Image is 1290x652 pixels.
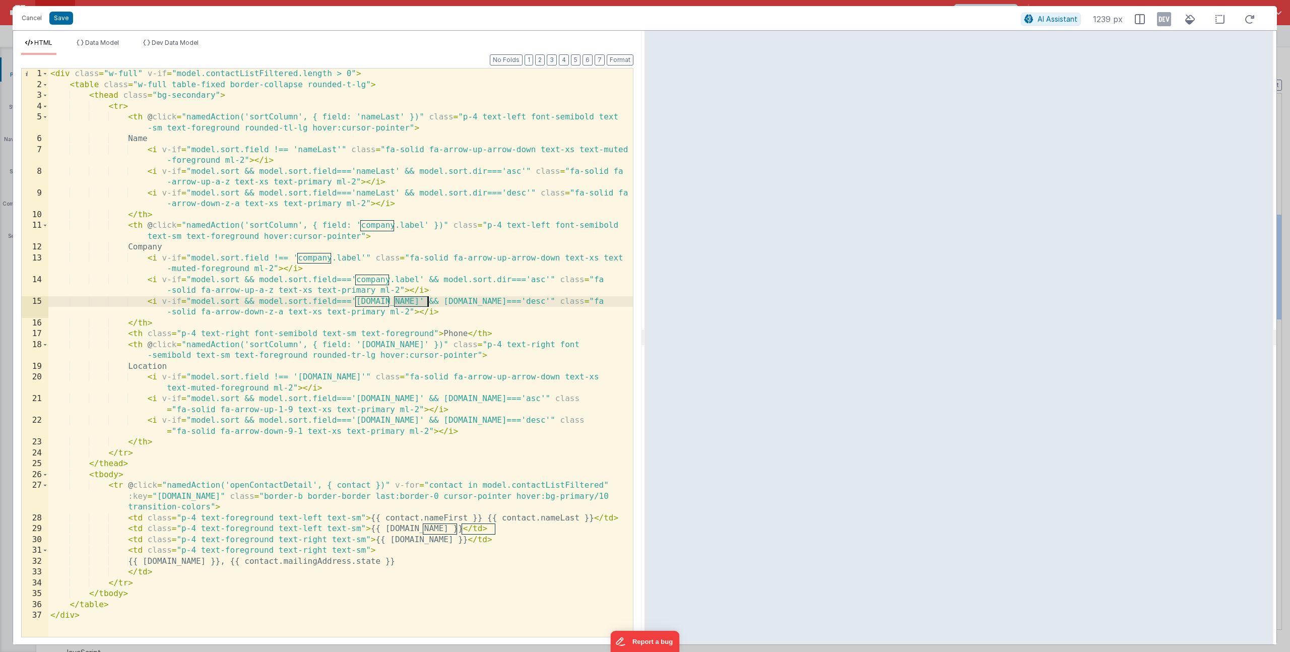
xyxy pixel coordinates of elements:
div: 24 [22,448,48,459]
div: 30 [22,535,48,546]
div: 29 [22,524,48,535]
button: 4 [559,54,569,66]
div: 31 [22,545,48,556]
div: 21 [22,394,48,415]
div: 26 [22,470,48,481]
div: 16 [22,318,48,329]
div: 22 [22,415,48,437]
div: 19 [22,361,48,372]
span: Dev Data Model [152,39,199,46]
div: 14 [22,275,48,296]
div: 12 [22,242,48,253]
div: 13 [22,253,48,275]
div: 34 [22,578,48,589]
button: Save [49,12,73,25]
div: 4 [22,101,48,112]
iframe: Marker.io feedback button [611,631,680,652]
span: HTML [34,39,52,46]
div: 7 [22,145,48,166]
span: 1239 px [1093,13,1123,25]
div: 1 [22,69,48,80]
div: 15 [22,296,48,318]
div: 3 [22,90,48,101]
div: 9 [22,188,48,210]
div: 8 [22,166,48,188]
div: 35 [22,589,48,600]
span: Data Model [85,39,119,46]
div: 25 [22,459,48,470]
div: 27 [22,480,48,513]
div: 10 [22,210,48,221]
button: AI Assistant [1021,13,1081,26]
button: Cancel [17,11,47,25]
div: 18 [22,340,48,361]
button: No Folds [490,54,523,66]
div: 36 [22,600,48,611]
span: AI Assistant [1038,15,1077,23]
div: 5 [22,112,48,134]
div: 32 [22,556,48,567]
button: 2 [535,54,545,66]
div: 11 [22,220,48,242]
div: 37 [22,610,48,621]
button: 5 [571,54,580,66]
button: Format [607,54,633,66]
div: 23 [22,437,48,448]
div: 6 [22,134,48,145]
div: 17 [22,329,48,340]
div: 33 [22,567,48,578]
div: 2 [22,80,48,91]
button: 3 [547,54,557,66]
button: 6 [583,54,593,66]
button: 7 [595,54,605,66]
div: 20 [22,372,48,394]
div: 28 [22,513,48,524]
button: 1 [525,54,533,66]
